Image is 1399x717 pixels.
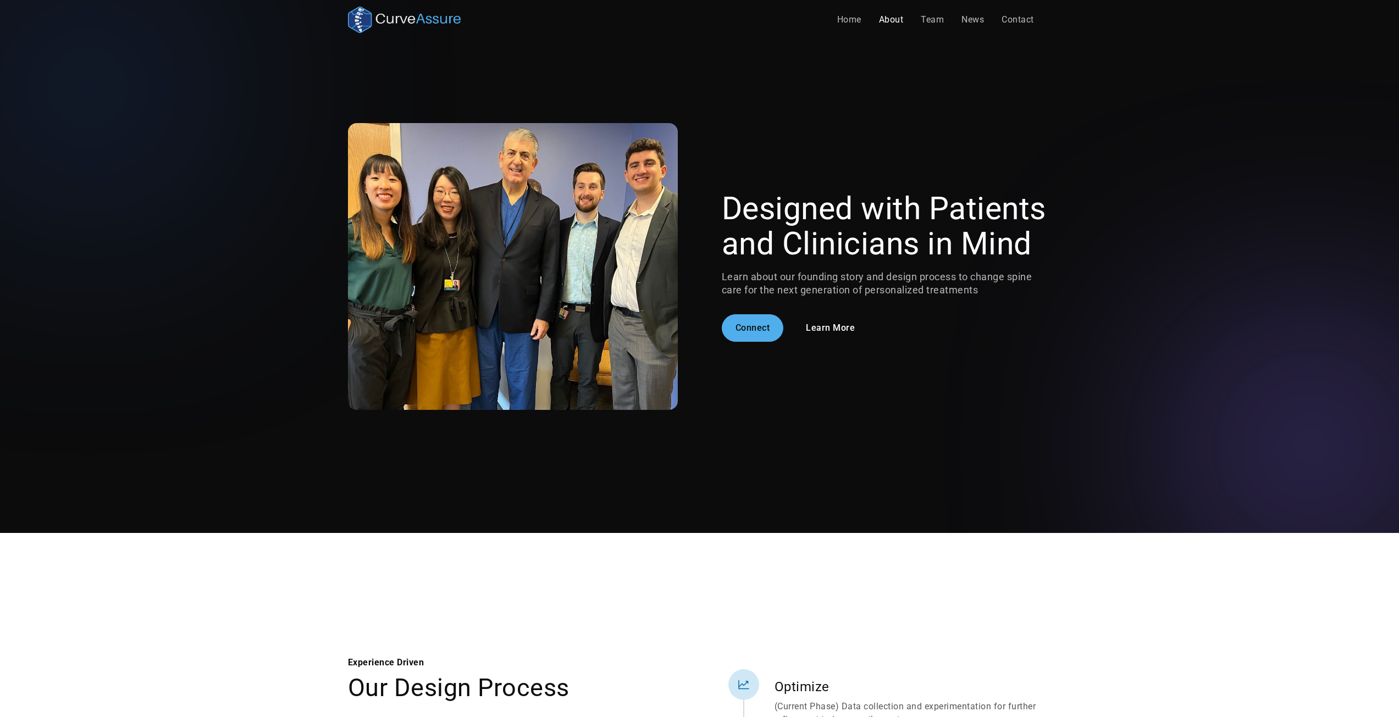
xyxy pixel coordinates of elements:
[828,9,870,31] a: Home
[722,314,784,342] a: Connect
[870,9,913,31] a: About
[993,9,1043,31] a: Contact
[722,270,1052,297] p: Learn about our founding story and design process to change spine care for the next generation of...
[792,314,869,342] a: Learn More
[348,7,461,33] a: home
[953,9,993,31] a: News
[348,674,678,702] h2: Our Design Process
[722,191,1052,262] h1: Designed with Patients and Clinicians in Mind
[912,9,953,31] a: Team
[775,678,1052,696] h6: Optimize
[348,656,678,669] div: Experience Driven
